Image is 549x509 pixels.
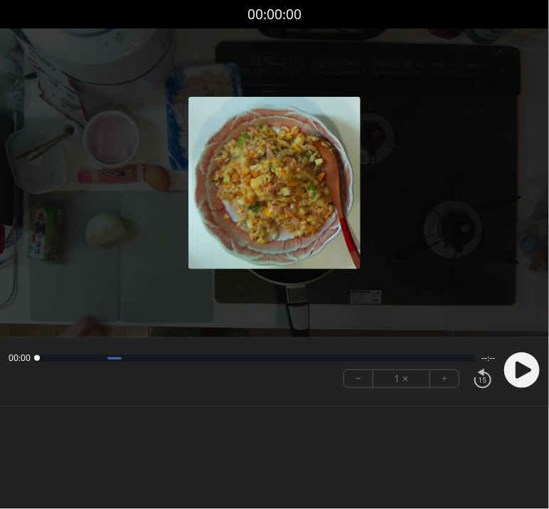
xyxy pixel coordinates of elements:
span: --:-- [481,352,495,364]
button: + [430,370,459,387]
button: − [344,370,373,387]
div: 1 × [373,370,430,387]
a: 00:00:00 [247,4,302,25]
img: Poster Image [188,97,361,269]
span: 00:00 [9,352,31,364]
